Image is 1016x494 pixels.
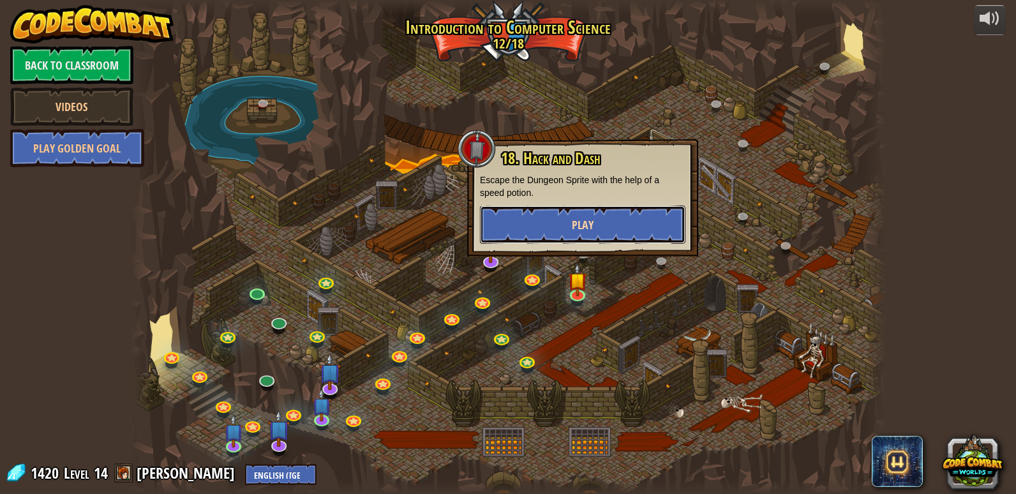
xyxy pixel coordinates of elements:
img: level-banner-unstarted-subscriber.png [224,415,243,448]
a: [PERSON_NAME] [137,463,239,483]
a: Videos [10,87,133,126]
a: Back to Classroom [10,46,133,84]
img: level-banner-unstarted-subscriber.png [312,389,331,422]
p: Escape the Dungeon Sprite with the help of a speed potion. [480,174,685,199]
button: Adjust volume [974,5,1006,35]
span: Level [64,463,89,484]
img: level-banner-unstarted-subscriber.png [269,410,290,447]
span: 1420 [31,463,63,483]
span: Play [572,217,594,233]
img: CodeCombat - Learn how to code by playing a game [10,5,174,43]
a: Play Golden Goal [10,129,144,167]
img: level-banner-started.png [567,264,586,297]
span: 14 [94,463,108,483]
button: Play [480,206,685,244]
img: level-banner-unstarted-subscriber.png [480,227,501,264]
img: level-banner-unstarted-subscriber.png [319,354,340,391]
span: 18. Hack and Dash [501,147,601,169]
